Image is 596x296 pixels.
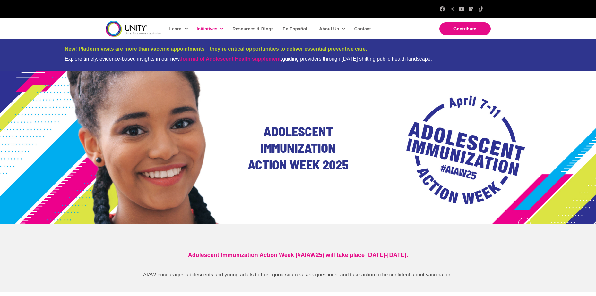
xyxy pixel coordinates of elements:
a: Instagram [449,6,454,12]
span: Learn [169,24,188,34]
span: Contribute [453,26,476,31]
a: YouTube [459,6,464,12]
a: LinkedIn [469,6,474,12]
img: unity-logo-dark [106,21,161,37]
strong: , [180,56,282,62]
span: Initiatives [197,24,224,34]
p: AIAW encourages adolescents and young adults to trust good sources, ask questions, and take actio... [134,270,462,280]
div: Explore timely, evidence-based insights in our new guiding providers through [DATE] shifting publ... [65,56,531,62]
span: Adolescent Immunization Action Week (#AIAW25) will take place [DATE]-[DATE]. [188,252,408,258]
span: Adolescent Immunization Action Week 2025 [248,123,349,172]
span: New! Platform visits are more than vaccine appointments—they’re critical opportunities to deliver... [65,46,367,52]
span: Contact [354,26,371,31]
span: About Us [319,24,345,34]
span: En Español [283,26,307,31]
a: Contribute [439,22,491,35]
a: Resources & Blogs [229,21,276,36]
a: TikTok [478,6,483,12]
span: Resources & Blogs [232,26,273,31]
a: Contact [351,21,373,36]
a: About Us [316,21,348,36]
a: Facebook [440,6,445,12]
a: Journal of Adolescent Health supplement [180,56,281,62]
a: En Español [280,21,310,36]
